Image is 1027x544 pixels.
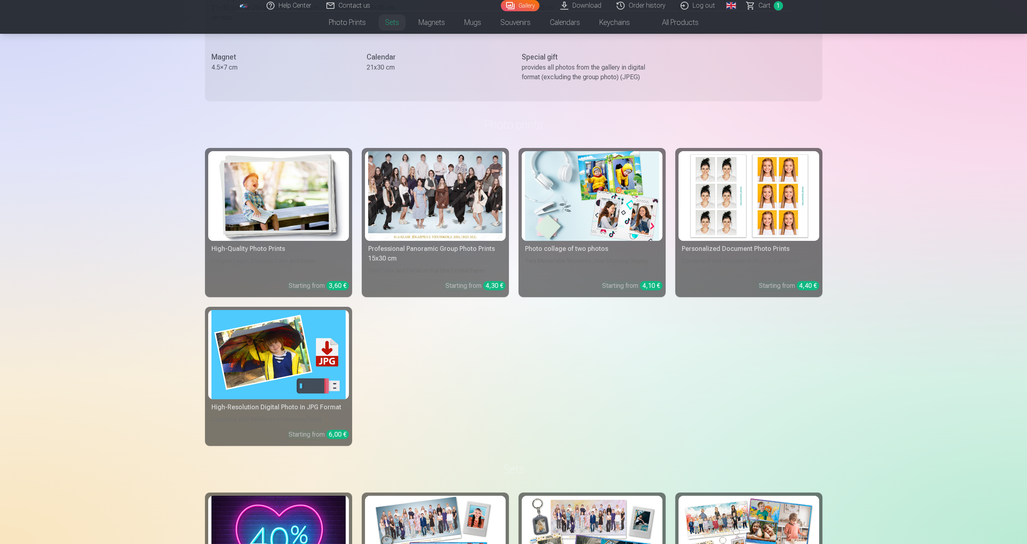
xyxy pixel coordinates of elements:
[759,281,819,291] div: Starting from
[289,281,349,291] div: Starting from
[640,11,708,34] a: All products
[679,257,819,275] div: Convenient and Versatile ID Photos (6 photos)
[375,11,409,34] a: Sets
[774,1,783,10] span: 1
[640,281,662,290] div: 4,10 €
[208,402,349,412] div: High-Resolution Digital Photo in JPG Format
[240,3,248,8] img: /fa4
[525,151,659,241] img: Photo collage of two photos
[365,267,506,275] div: Vivid Color and Detail on Fuji Film Crystal Paper
[522,257,662,275] div: Two Memorable Moments, One Stunning Display
[211,310,346,400] img: High-Resolution Digital Photo in JPG Format
[326,430,349,439] div: 6,00 €
[675,148,822,297] a: Personalized Document Photo PrintsPersonalized Document Photo PrintsConvenient and Versatile ID P...
[205,307,352,446] a: High-Resolution Digital Photo in JPG FormatHigh-Resolution Digital Photo in JPG FormatCapturing Y...
[208,257,349,275] div: 210gsm paper, Stunning Color and Detail
[367,63,506,72] div: 21x30 cm
[326,281,349,290] div: 3,60 €
[455,11,491,34] a: Mugs
[519,148,666,297] a: Photo collage of two photosPhoto collage of two photosTwo Memorable Moments, One Stunning Display...
[289,430,349,439] div: Starting from
[797,281,819,290] div: 4,40 €
[205,148,352,297] a: High-Quality Photo PrintsHigh-Quality Photo Prints210gsm paper, Stunning Color and DetailStarting...
[362,148,509,297] a: Professional Panoramic Group Photo Prints 15x30 cmVivid Color and Detail on Fuji Film Crystal Pap...
[590,11,640,34] a: Keychains
[319,11,375,34] a: Photo prints
[491,11,540,34] a: Souvenirs
[445,281,506,291] div: Starting from
[367,51,506,63] div: Calendar
[758,1,771,10] span: Сart
[522,244,662,254] div: Photo collage of two photos
[211,117,816,132] h3: Photo prints
[409,11,455,34] a: Magnets
[522,51,661,63] div: Special gift
[483,281,506,290] div: 4,30 €
[540,11,590,34] a: Calendars
[211,51,351,63] div: Magnet
[208,244,349,254] div: High-Quality Photo Prints
[208,415,349,423] div: Capturing Your Memories in Stunning Detail
[522,63,661,82] div: provides all photos from the gallery in digital format (excluding the group photo) (JPEG)
[211,151,346,241] img: High-Quality Photo Prints
[365,244,506,263] div: Professional Panoramic Group Photo Prints 15x30 cm
[602,281,662,291] div: Starting from
[679,244,819,254] div: Personalized Document Photo Prints
[211,462,816,476] h3: Sets
[682,151,816,241] img: Personalized Document Photo Prints
[211,63,351,72] div: 4.5×7 cm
